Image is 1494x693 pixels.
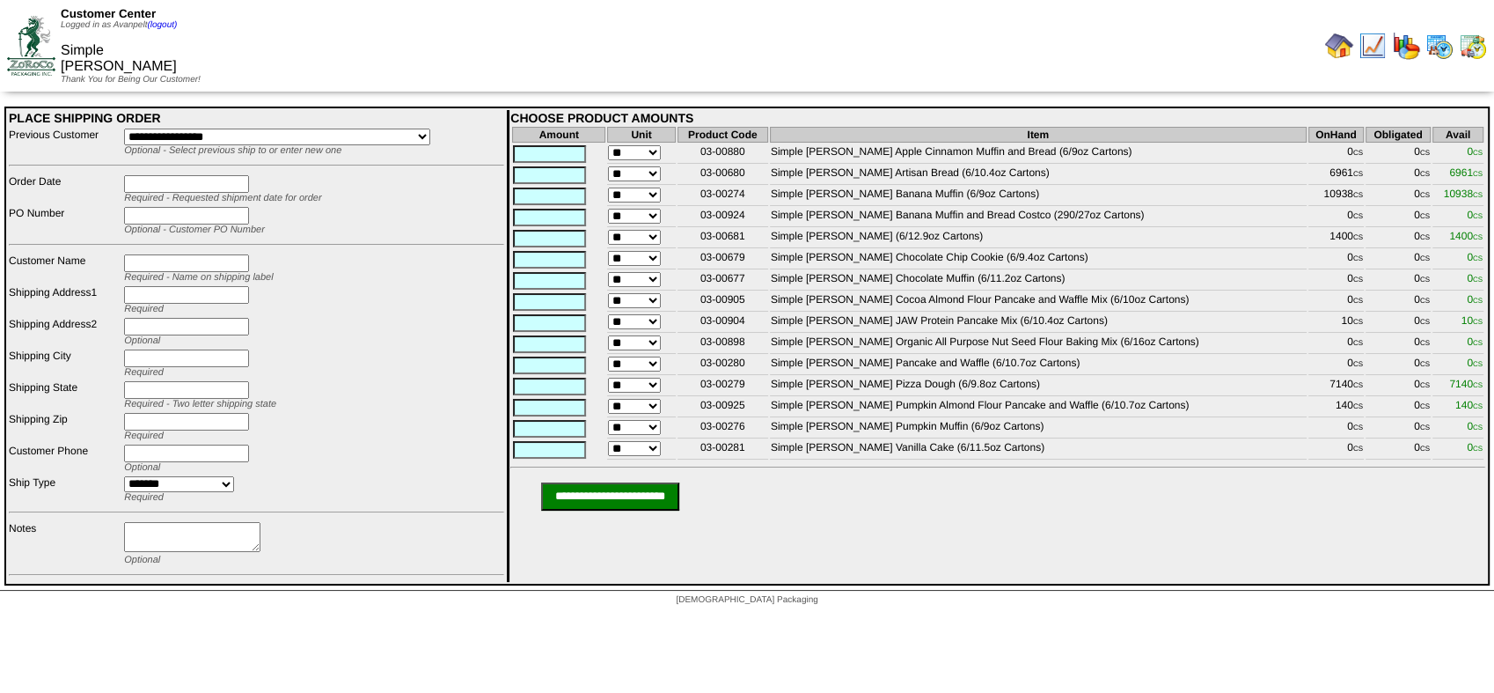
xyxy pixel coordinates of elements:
td: 0 [1308,271,1364,291]
td: 03-00281 [677,440,768,460]
td: 03-00924 [677,208,768,227]
span: Required [124,304,164,314]
td: 7140 [1308,377,1364,396]
span: CS [1420,254,1430,262]
td: Shipping City [8,349,121,379]
td: Notes [8,521,121,566]
th: Unit [607,127,675,143]
span: 0 [1467,251,1483,263]
th: Product Code [677,127,768,143]
td: 0 [1308,292,1364,312]
td: Simple [PERSON_NAME] Chocolate Chip Cookie (6/9.4oz Cartons) [770,250,1307,269]
th: Avail [1432,127,1483,143]
span: CS [1473,318,1483,326]
td: Shipping Address1 [8,285,121,315]
span: CS [1353,381,1363,389]
span: Required - Name on shipping label [124,272,273,283]
td: 0 [1308,419,1364,439]
span: 0 [1467,293,1483,306]
span: Optional [124,335,160,346]
th: Obligated [1366,127,1431,143]
span: 10938 [1444,188,1483,200]
span: CS [1473,402,1483,410]
span: Required [124,367,164,378]
a: (logout) [147,20,177,30]
span: Simple [PERSON_NAME] [61,43,177,74]
td: Shipping Zip [8,412,121,442]
img: ZoRoCo_Logo(Green%26Foil)%20jpg.webp [7,16,55,75]
span: CS [1473,191,1483,199]
span: Required [124,431,164,441]
span: CS [1353,254,1363,262]
span: CS [1420,149,1430,157]
span: CS [1473,445,1483,453]
span: CS [1420,424,1430,431]
td: 6961 [1308,166,1364,185]
span: Thank You for Being Our Customer! [61,75,201,85]
span: CS [1420,191,1430,199]
span: CS [1473,276,1483,284]
span: CS [1473,360,1483,368]
td: 0 [1366,398,1431,417]
td: 0 [1366,356,1431,375]
div: PLACE SHIPPING ORDER [9,111,504,125]
td: 0 [1366,377,1431,396]
td: Simple [PERSON_NAME] Pumpkin Almond Flour Pancake and Waffle (6/10.7oz Cartons) [770,398,1307,417]
td: Simple [PERSON_NAME] Organic All Purpose Nut Seed Flour Baking Mix (6/16oz Cartons) [770,335,1307,354]
td: PO Number [8,206,121,236]
span: 140 [1455,399,1483,411]
span: CS [1420,276,1430,284]
span: 7140 [1449,378,1483,390]
span: CS [1353,276,1363,284]
td: 0 [1366,166,1431,185]
span: 10 [1461,314,1483,327]
td: 0 [1366,250,1431,269]
span: CS [1473,233,1483,241]
td: 0 [1366,144,1431,164]
span: CS [1420,445,1430,453]
td: 0 [1366,187,1431,206]
td: 03-00276 [677,419,768,439]
td: 03-00880 [677,144,768,164]
td: 10938 [1308,187,1364,206]
span: CS [1473,339,1483,347]
span: CS [1473,381,1483,389]
span: CS [1473,297,1483,305]
td: 0 [1366,313,1431,333]
td: Shipping State [8,380,121,410]
span: Optional - Select previous ship to or enter new one [124,145,341,156]
span: CS [1353,339,1363,347]
img: calendarprod.gif [1425,32,1454,60]
span: CS [1420,318,1430,326]
span: CS [1420,339,1430,347]
td: Simple [PERSON_NAME] Vanilla Cake (6/11.5oz Cartons) [770,440,1307,460]
span: CS [1420,233,1430,241]
span: CS [1473,170,1483,178]
span: CS [1353,360,1363,368]
td: Order Date [8,174,121,204]
td: 0 [1366,292,1431,312]
td: Simple [PERSON_NAME] JAW Protein Pancake Mix (6/10.4oz Cartons) [770,313,1307,333]
span: CS [1353,149,1363,157]
span: CS [1420,212,1430,220]
td: Simple [PERSON_NAME] Pumpkin Muffin (6/9oz Cartons) [770,419,1307,439]
td: Ship Type [8,476,121,505]
span: Required - Requested shipment date for order [124,193,321,203]
td: Simple [PERSON_NAME] Apple Cinnamon Muffin and Bread (6/9oz Cartons) [770,144,1307,164]
span: 6961 [1449,166,1483,179]
span: CS [1353,424,1363,431]
td: Shipping Address2 [8,317,121,347]
td: 0 [1366,208,1431,227]
td: Customer Phone [8,444,121,474]
td: 03-00681 [677,229,768,248]
span: 0 [1467,145,1483,158]
span: 0 [1467,357,1483,369]
span: CS [1473,212,1483,220]
span: CS [1473,149,1483,157]
td: 1400 [1308,229,1364,248]
td: 140 [1308,398,1364,417]
span: CS [1353,402,1363,410]
td: 0 [1366,440,1431,460]
td: 03-00925 [677,398,768,417]
td: 03-00898 [677,335,768,354]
